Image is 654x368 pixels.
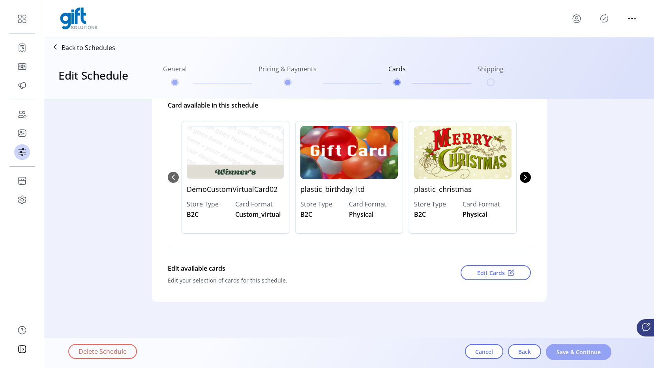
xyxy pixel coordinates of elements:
[465,344,503,359] button: Cancel
[168,276,427,284] div: Edit your selection of cards for this schedule.
[292,113,406,242] div: 1
[300,126,398,179] img: plastic_birthday_ltd
[556,348,601,356] span: Save & Continue
[235,199,284,209] label: Card Format
[406,113,519,242] div: 2
[79,347,127,356] span: Delete Schedule
[60,7,97,30] img: logo
[598,12,611,25] button: Publisher Panel
[300,199,349,209] label: Store Type
[388,64,406,78] h6: Cards
[463,199,512,209] label: Card Format
[68,344,137,359] button: Delete Schedule
[520,172,531,183] button: Next Page
[349,210,373,219] span: Physical
[508,344,541,359] button: Back
[461,265,531,280] button: Edit Cards
[168,260,427,276] div: Edit available cards
[187,179,284,199] p: DemoCustomVirtualCard02
[235,210,281,219] span: Custom_virtual
[519,113,633,242] div: 3
[414,179,512,199] p: plastic_christmas
[179,113,292,242] div: 0
[414,199,463,209] label: Store Type
[518,348,531,356] span: Back
[414,126,512,179] img: plastic_christmas
[187,210,199,219] span: B2C
[300,210,312,219] span: B2C
[187,199,236,209] label: Store Type
[570,12,583,25] button: menu
[168,97,531,113] div: Card available in this schedule
[626,12,638,25] button: menu
[477,269,505,277] span: Edit Cards
[62,43,115,52] p: Back to Schedules
[475,348,493,356] span: Cancel
[58,67,128,84] h3: Edit Schedule
[463,210,487,219] span: Physical
[300,179,398,199] p: plastic_birthday_ltd
[414,210,426,219] span: B2C
[187,126,284,179] img: DemoCustomVirtualCard02
[546,344,611,360] button: Save & Continue
[349,199,398,209] label: Card Format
